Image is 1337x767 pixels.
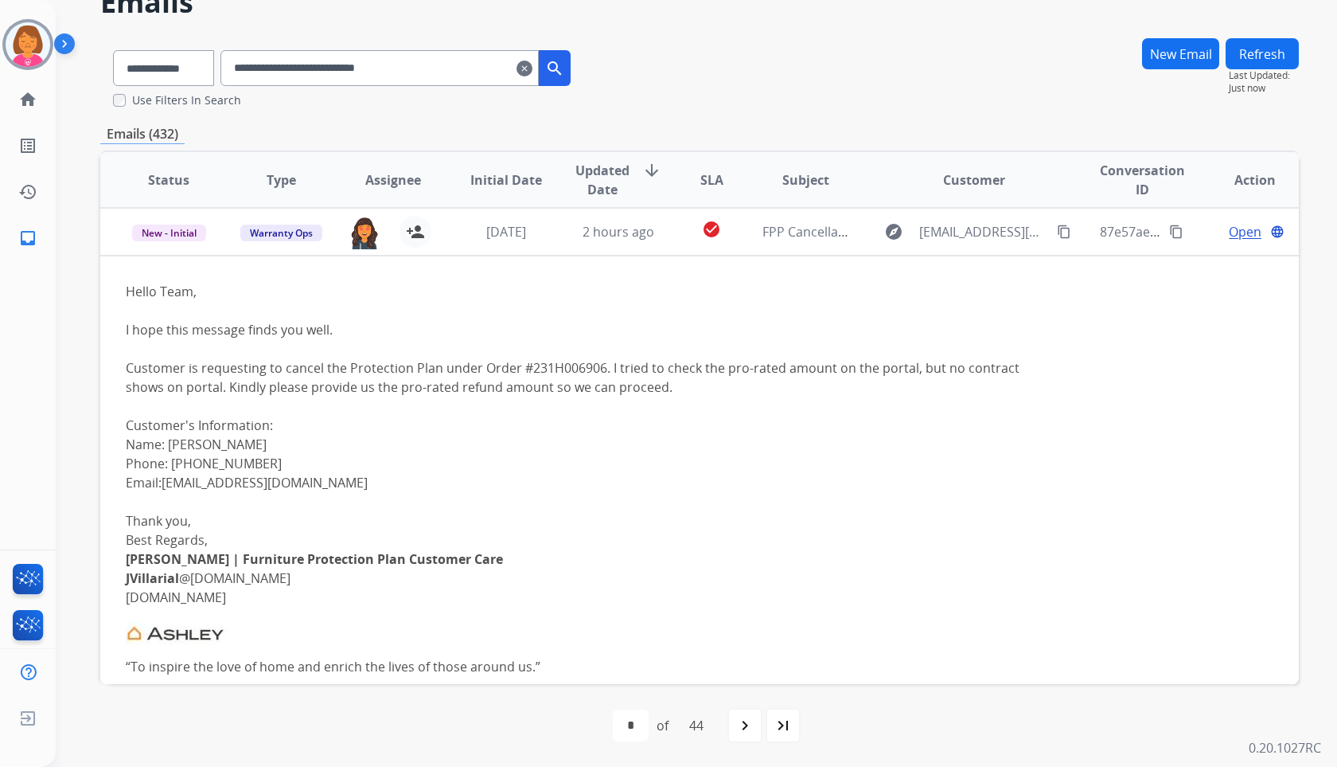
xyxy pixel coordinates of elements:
[700,170,723,190] span: SLA
[516,59,532,78] mat-icon: clear
[1229,82,1299,95] span: Just now
[486,223,526,241] span: [DATE]
[774,716,793,735] mat-icon: last_page
[1229,69,1299,82] span: Last Updated:
[126,530,1049,607] p: Best Regards,
[18,182,37,202] mat-icon: history
[676,710,716,742] div: 44
[126,569,179,587] strong: JVillarial
[179,569,290,587] a: Link @ashleyfurniture.com
[148,170,189,190] span: Status
[1229,222,1261,241] span: Open
[349,216,380,249] img: agent-avatar
[762,223,1152,241] span: FPP Cancellation Request [ thread::UaBbxX43A9C3xO-aTimKezk:: ]
[1057,225,1071,239] mat-icon: content_copy
[126,620,229,644] img: image
[884,222,903,241] mat-icon: explore
[126,550,503,568] strong: [PERSON_NAME] | Furniture Protection Plan Customer Care
[782,170,829,190] span: Subject
[6,22,50,67] img: avatar
[18,136,37,155] mat-icon: list_alt
[1226,38,1299,69] button: Refresh
[100,124,185,144] p: Emails (432)
[470,170,542,190] span: Initial Date
[1249,738,1321,757] p: 0.20.1027RC
[1270,225,1284,239] mat-icon: language
[240,225,322,241] span: Warranty Ops
[126,589,226,606] a: Link www.ashleyfurniturehomestore.com
[267,170,296,190] span: Type
[365,170,421,190] span: Assignee
[162,474,368,491] a: [EMAIL_ADDRESS][DOMAIN_NAME]
[583,223,654,241] span: 2 hours ago
[702,220,721,239] mat-icon: check_circle
[545,59,564,78] mat-icon: search
[642,161,661,180] mat-icon: arrow_downward
[1187,152,1299,208] th: Action
[657,716,668,735] div: of
[1169,225,1183,239] mat-icon: content_copy
[1100,161,1186,199] span: Conversation ID
[126,657,1049,676] p: “To inspire the love of home and enrich the lives of those around us.”
[18,229,37,248] mat-icon: inbox
[943,170,1005,190] span: Customer
[18,90,37,109] mat-icon: home
[575,161,630,199] span: Updated Date
[919,222,1047,241] span: [EMAIL_ADDRESS][DOMAIN_NAME]
[132,225,206,241] span: New - Initial
[406,222,425,241] mat-icon: person_add
[1142,38,1219,69] button: New Email
[735,716,754,735] mat-icon: navigate_next
[132,92,241,108] label: Use Filters In Search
